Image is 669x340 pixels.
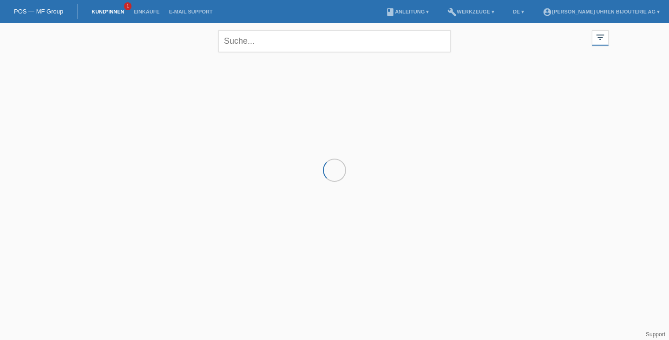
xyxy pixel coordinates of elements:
[543,7,552,17] i: account_circle
[386,7,395,17] i: book
[538,9,664,14] a: account_circle[PERSON_NAME] Uhren Bijouterie AG ▾
[595,32,605,42] i: filter_list
[646,331,665,338] a: Support
[14,8,63,15] a: POS — MF Group
[218,30,451,52] input: Suche...
[164,9,217,14] a: E-Mail Support
[129,9,164,14] a: Einkäufe
[447,7,457,17] i: build
[124,2,131,10] span: 1
[381,9,433,14] a: bookAnleitung ▾
[87,9,129,14] a: Kund*innen
[443,9,499,14] a: buildWerkzeuge ▾
[508,9,529,14] a: DE ▾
